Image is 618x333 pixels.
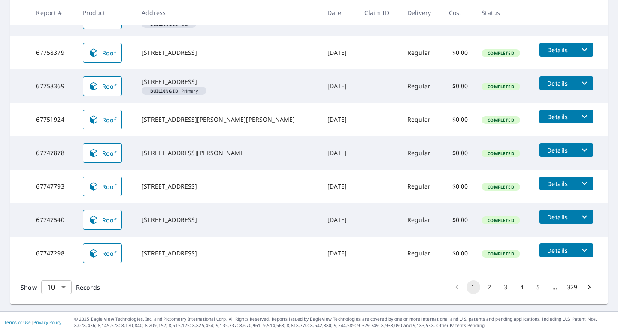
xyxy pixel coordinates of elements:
[467,280,480,294] button: page 1
[576,43,593,57] button: filesDropdownBtn-67758379
[41,280,72,294] div: Show 10 records
[482,251,519,257] span: Completed
[142,48,314,57] div: [STREET_ADDRESS]
[442,136,475,170] td: $0.00
[545,213,570,221] span: Details
[482,150,519,156] span: Completed
[400,136,442,170] td: Regular
[576,143,593,157] button: filesDropdownBtn-67747878
[321,103,357,136] td: [DATE]
[4,320,61,325] p: |
[545,113,570,121] span: Details
[142,149,314,157] div: [STREET_ADDRESS][PERSON_NAME]
[88,148,117,158] span: Roof
[515,280,529,294] button: Go to page 4
[88,48,117,58] span: Roof
[88,81,117,91] span: Roof
[142,182,314,191] div: [STREET_ADDRESS]
[29,237,76,270] td: 67747298
[539,143,576,157] button: detailsBtn-67747878
[545,180,570,188] span: Details
[29,69,76,103] td: 67758369
[150,22,178,26] em: Building ID
[321,136,357,170] td: [DATE]
[582,280,596,294] button: Go to next page
[483,280,497,294] button: Go to page 2
[142,216,314,224] div: [STREET_ADDRESS]
[400,36,442,69] td: Regular
[545,46,570,54] span: Details
[539,43,576,57] button: detailsBtn-67758379
[400,103,442,136] td: Regular
[482,184,519,190] span: Completed
[400,69,442,103] td: Regular
[564,280,580,294] button: Go to page 329
[400,170,442,203] td: Regular
[482,117,519,123] span: Completed
[83,143,122,163] a: Roof
[545,246,570,255] span: Details
[321,170,357,203] td: [DATE]
[400,203,442,237] td: Regular
[442,237,475,270] td: $0.00
[576,243,593,257] button: filesDropdownBtn-67747298
[41,275,72,299] div: 10
[4,319,31,325] a: Terms of Use
[442,69,475,103] td: $0.00
[539,243,576,257] button: detailsBtn-67747298
[539,76,576,90] button: detailsBtn-67758369
[576,110,593,123] button: filesDropdownBtn-67751924
[576,76,593,90] button: filesDropdownBtn-67758369
[442,203,475,237] td: $0.00
[29,203,76,237] td: 67747540
[145,22,193,26] span: DG
[83,43,122,63] a: Roof
[29,170,76,203] td: 67747793
[400,237,442,270] td: Regular
[482,217,519,223] span: Completed
[442,103,475,136] td: $0.00
[539,210,576,224] button: detailsBtn-67747540
[321,203,357,237] td: [DATE]
[545,146,570,154] span: Details
[29,136,76,170] td: 67747878
[88,114,117,125] span: Roof
[548,283,562,291] div: …
[449,280,597,294] nav: pagination navigation
[532,280,545,294] button: Go to page 5
[145,89,203,93] span: Primary
[482,50,519,56] span: Completed
[33,319,61,325] a: Privacy Policy
[442,170,475,203] td: $0.00
[83,76,122,96] a: Roof
[88,248,117,258] span: Roof
[29,36,76,69] td: 67758379
[29,103,76,136] td: 67751924
[545,79,570,87] span: Details
[21,283,37,291] span: Show
[76,283,100,291] span: Records
[83,110,122,129] a: Roof
[576,210,593,224] button: filesDropdownBtn-67747540
[321,36,357,69] td: [DATE]
[442,36,475,69] td: $0.00
[88,215,117,225] span: Roof
[150,89,178,93] em: Building ID
[142,115,314,124] div: [STREET_ADDRESS][PERSON_NAME][PERSON_NAME]
[539,177,576,190] button: detailsBtn-67747793
[576,177,593,190] button: filesDropdownBtn-67747793
[499,280,513,294] button: Go to page 3
[83,210,122,230] a: Roof
[482,84,519,90] span: Completed
[74,316,614,329] p: © 2025 Eagle View Technologies, Inc. and Pictometry International Corp. All Rights Reserved. Repo...
[88,181,117,192] span: Roof
[142,249,314,258] div: [STREET_ADDRESS]
[321,69,357,103] td: [DATE]
[83,177,122,196] a: Roof
[83,243,122,263] a: Roof
[321,237,357,270] td: [DATE]
[539,110,576,123] button: detailsBtn-67751924
[142,78,314,86] div: [STREET_ADDRESS]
